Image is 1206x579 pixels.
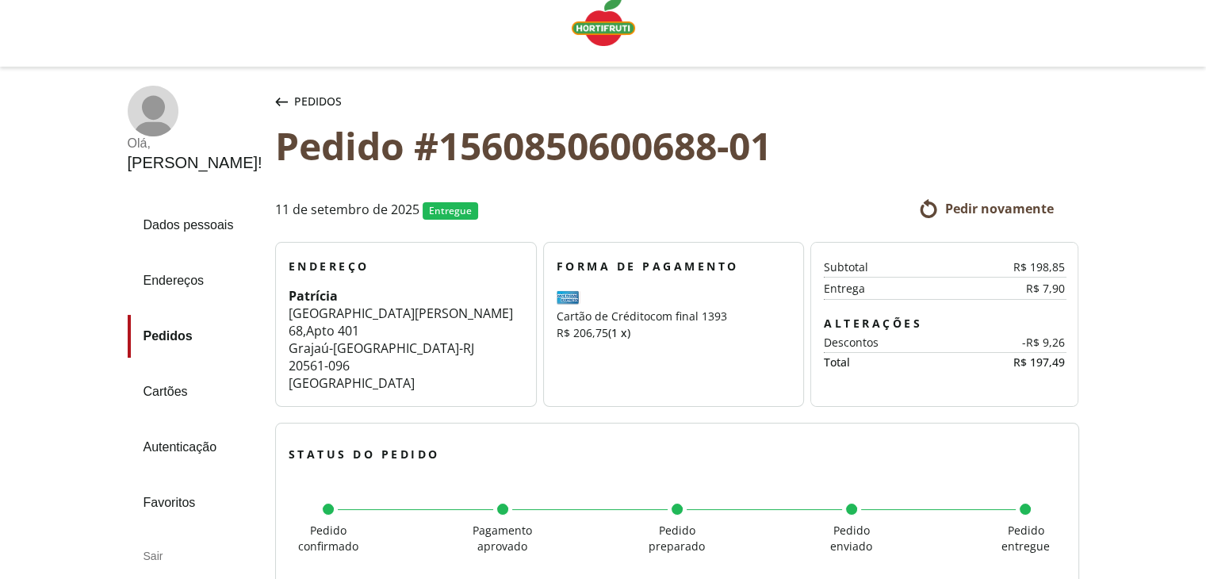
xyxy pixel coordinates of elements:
a: Pedidos [128,315,262,358]
strong: Patrícia [289,287,338,305]
div: Sair [128,537,262,575]
div: Total [824,356,944,369]
span: Entregue [429,204,472,217]
div: Olá , [128,136,262,151]
span: Pedidos [294,94,342,109]
span: - [459,339,463,357]
span: [GEOGRAPHIC_DATA] [289,374,415,392]
div: -R$ 9,26 [969,336,1066,349]
span: - [329,339,333,357]
a: Favoritos [128,481,262,524]
span: 68 [289,322,303,339]
span: RJ [463,339,474,357]
div: R$ 198,85 [969,261,1066,274]
span: (1 x) [608,325,630,340]
div: Subtotal [824,261,968,274]
h3: Endereço [289,259,523,274]
span: Pedir novamente [944,200,1053,217]
a: Cartões [128,370,262,413]
div: [PERSON_NAME] ! [128,154,262,172]
button: Pedidos [272,86,345,117]
span: [GEOGRAPHIC_DATA] [333,339,459,357]
span: 20561-096 [289,357,350,374]
span: Pedido confirmado [298,523,358,554]
span: com final 1393 [650,309,727,324]
div: R$ 197,49 [944,356,1065,369]
span: R$ 206,75 [557,325,608,340]
a: Endereços [128,259,262,302]
span: Status do pedido [289,447,440,462]
span: 11 de setembro de 2025 [275,202,419,220]
a: Dados pessoais [128,204,262,247]
a: Autenticação [128,426,262,469]
span: Grajaú [289,339,329,357]
span: , [303,322,306,339]
div: Cartão de Crédito [557,308,791,341]
a: Pedir novamente [919,199,1053,218]
h3: Forma de Pagamento [557,259,791,274]
h3: Alterações [824,316,1065,332]
div: Entrega [824,282,968,295]
span: [GEOGRAPHIC_DATA][PERSON_NAME] [289,305,513,322]
span: Pedido preparado [649,523,705,554]
span: Apto 401 [306,322,359,339]
div: Descontos [824,336,968,349]
span: Pagamento aprovado [473,523,532,554]
div: Pedido #1560850600688-01 [275,124,1079,167]
span: Pedido enviado [830,523,872,554]
div: R$ 7,90 [969,282,1066,295]
span: Pedido entregue [1001,523,1050,554]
